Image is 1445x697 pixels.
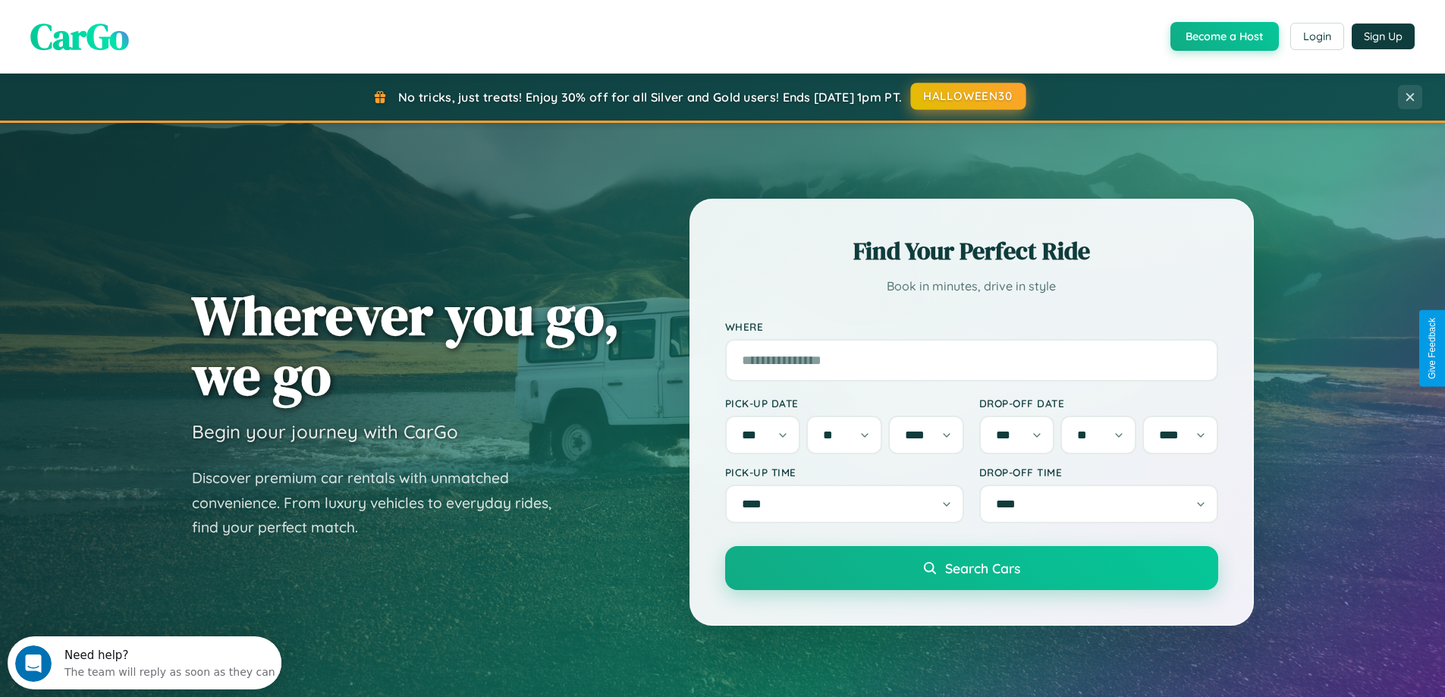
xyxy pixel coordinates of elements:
[725,466,964,479] label: Pick-up Time
[1170,22,1279,51] button: Become a Host
[725,397,964,410] label: Pick-up Date
[192,420,458,443] h3: Begin your journey with CarGo
[192,466,571,540] p: Discover premium car rentals with unmatched convenience. From luxury vehicles to everyday rides, ...
[30,11,129,61] span: CarGo
[979,466,1218,479] label: Drop-off Time
[725,234,1218,268] h2: Find Your Perfect Ride
[8,636,281,689] iframe: Intercom live chat discovery launcher
[1290,23,1344,50] button: Login
[725,275,1218,297] p: Book in minutes, drive in style
[1352,24,1415,49] button: Sign Up
[57,13,268,25] div: Need help?
[192,285,620,405] h1: Wherever you go, we go
[911,83,1026,110] button: HALLOWEEN30
[57,25,268,41] div: The team will reply as soon as they can
[15,645,52,682] iframe: Intercom live chat
[945,560,1020,576] span: Search Cars
[725,546,1218,590] button: Search Cars
[1427,318,1437,379] div: Give Feedback
[725,320,1218,333] label: Where
[398,89,902,105] span: No tricks, just treats! Enjoy 30% off for all Silver and Gold users! Ends [DATE] 1pm PT.
[979,397,1218,410] label: Drop-off Date
[6,6,282,48] div: Open Intercom Messenger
